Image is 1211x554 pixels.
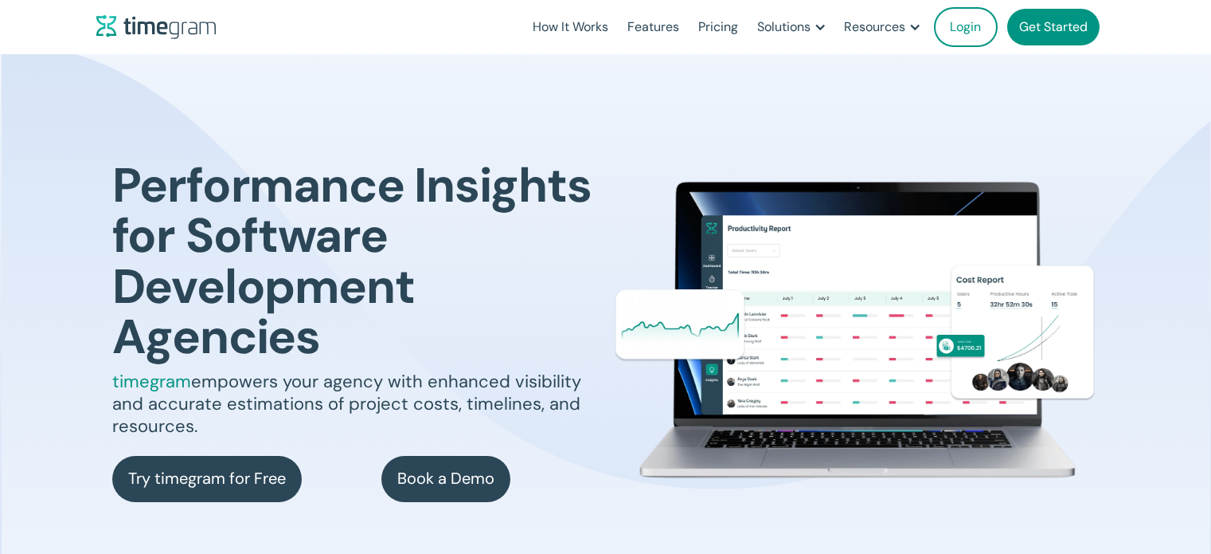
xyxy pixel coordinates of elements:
[112,456,302,502] a: Try timegram for Free
[844,16,905,38] div: Resources
[381,456,510,502] a: Book a Demo
[112,371,598,438] p: empowers your agency with enhanced visibility and accurate estimations of project costs, timeline...
[112,160,598,363] h1: Performance Insights for Software Development Agencies
[112,370,191,393] span: timegram
[934,7,998,47] a: Login
[1007,9,1100,45] a: Get Started
[757,16,811,38] div: Solutions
